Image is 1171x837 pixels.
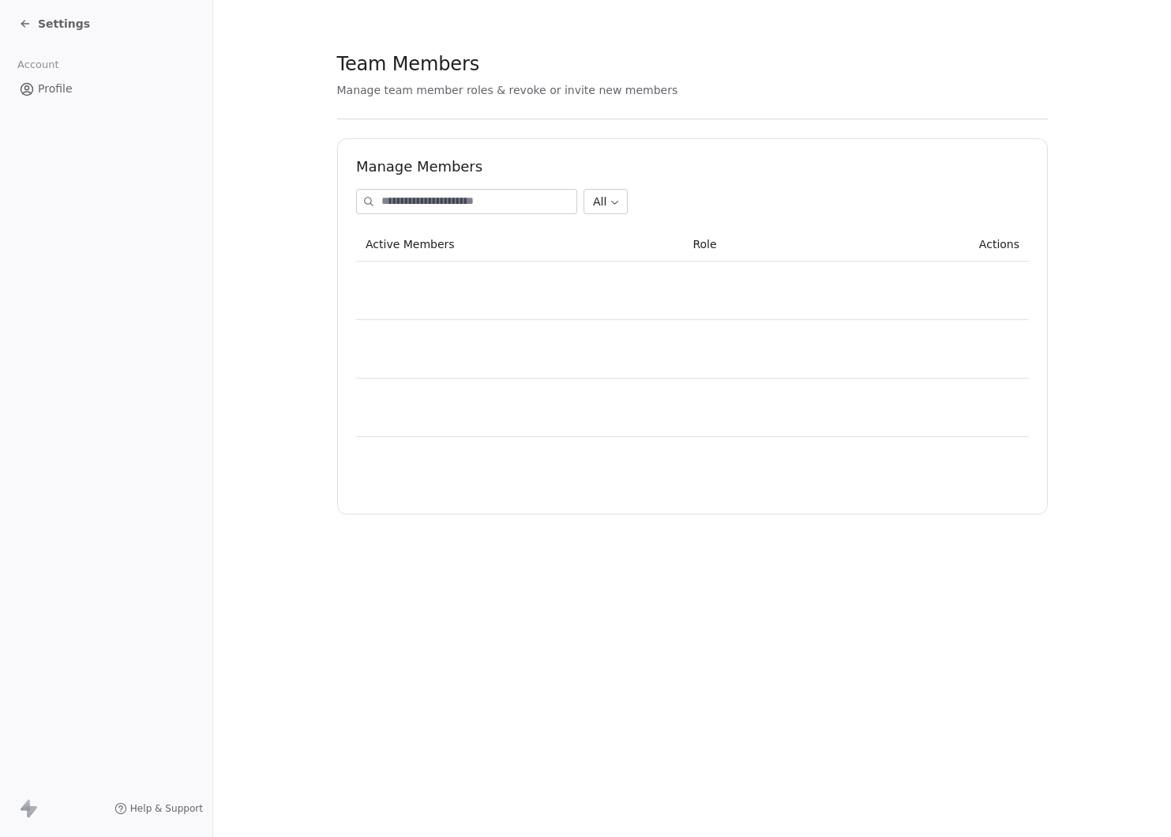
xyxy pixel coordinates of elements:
[978,238,1019,251] span: Actions
[19,16,90,32] a: Settings
[114,802,203,815] a: Help & Support
[366,238,455,251] span: Active Members
[38,16,90,32] span: Settings
[337,52,480,76] span: Team Members
[10,53,66,77] span: Account
[13,76,200,102] a: Profile
[38,81,73,97] span: Profile
[356,157,1029,176] h1: Manage Members
[130,802,203,815] span: Help & Support
[692,238,716,251] span: Role
[337,84,678,96] span: Manage team member roles & revoke or invite new members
